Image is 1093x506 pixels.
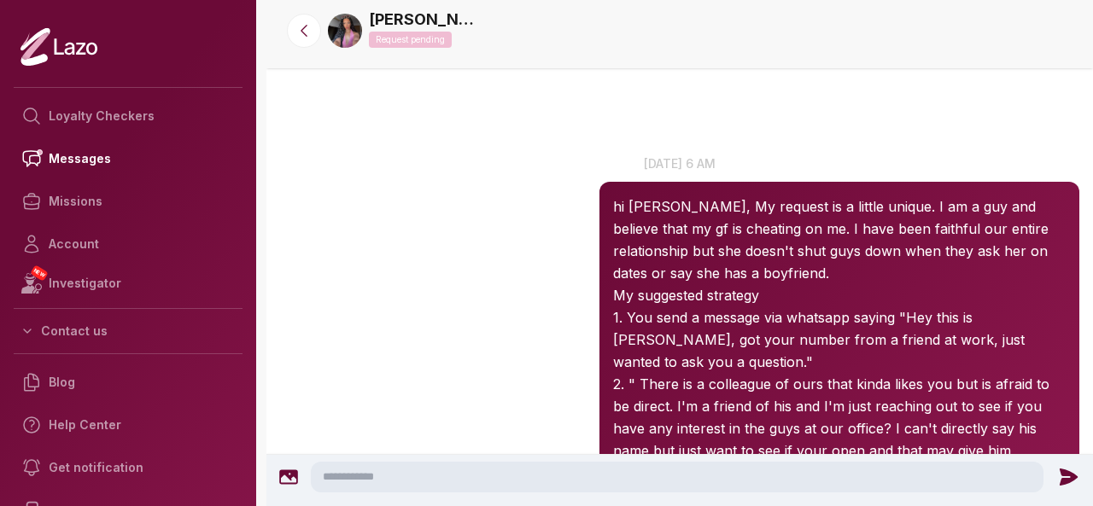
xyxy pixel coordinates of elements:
a: NEWInvestigator [14,265,243,301]
a: Loyalty Checkers [14,95,243,137]
p: 1. You send a message via whatsapp saying "Hey this is [PERSON_NAME], got your number from a frie... [613,306,1066,373]
p: hi [PERSON_NAME], My request is a little unique. I am a guy and believe that my gf is cheating on... [613,195,1066,284]
p: [DATE] 6 am [266,154,1093,172]
img: 4b0546d6-1fdc-485f-8419-658a292abdc7 [328,14,362,48]
a: Blog [14,361,243,404]
button: Contact us [14,316,243,346]
a: Messages [14,137,243,180]
p: 2. " There is a colleague of ours that kinda likes you but is afraid to be direct. I'm a friend o... [613,373,1066,484]
p: My suggested strategy [613,284,1066,306]
span: NEW [30,265,49,282]
a: [PERSON_NAME] [369,8,480,32]
a: Help Center [14,404,243,446]
a: Get notification [14,446,243,489]
p: Request pending [369,32,452,48]
a: Account [14,223,243,265]
a: Missions [14,180,243,223]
